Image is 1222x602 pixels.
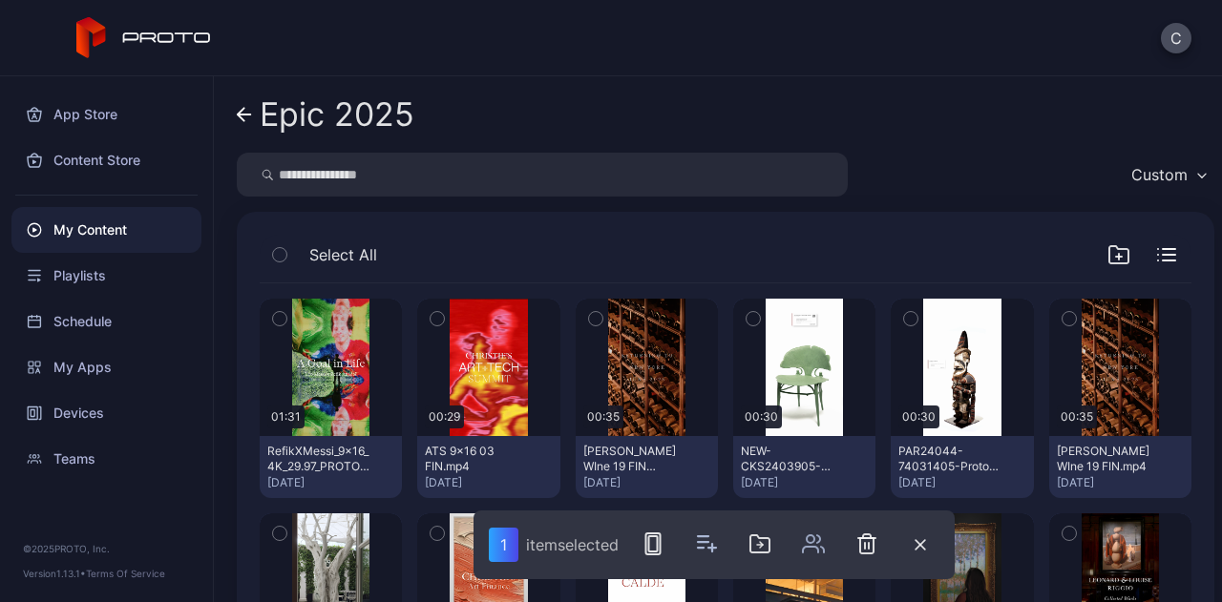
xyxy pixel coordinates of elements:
[898,444,1003,474] div: PAR24044-74031405-Proto-Epic.mp4
[417,436,559,498] button: ATS 9x16 03 FIN.mp4[DATE]
[11,253,201,299] a: Playlists
[267,444,372,474] div: RefikXMessi_9x16_4K_29.97_PROTO_ENGSubtitles_20250711_ZL(2).mov
[23,541,190,556] div: © 2025 PROTO, Inc.
[309,243,377,266] span: Select All
[733,436,875,498] button: NEW-CKS2403905-73560302-Proto-Epic (2).mp4[DATE]
[425,475,552,490] div: [DATE]
[741,444,846,474] div: NEW-CKS2403905-73560302-Proto-Epic (2).mp4
[1057,475,1184,490] div: [DATE]
[267,475,394,490] div: [DATE]
[898,475,1025,490] div: [DATE]
[583,475,710,490] div: [DATE]
[11,344,201,390] a: My Apps
[741,475,868,490] div: [DATE]
[1122,153,1214,197] button: Custom
[237,92,414,137] a: Epic 2025
[526,535,619,554] div: item selected
[1161,23,1191,53] button: C
[583,444,688,474] div: Koch WIne 19 FIN (1).mp4
[23,568,86,579] span: Version 1.13.1 •
[425,444,530,474] div: ATS 9x16 03 FIN.mp4
[576,436,718,498] button: [PERSON_NAME] WIne 19 FIN (1).mp4[DATE]
[1131,165,1188,184] div: Custom
[260,96,414,133] div: Epic 2025
[11,436,201,482] a: Teams
[11,92,201,137] a: App Store
[489,528,518,562] div: 1
[11,299,201,344] a: Schedule
[260,436,402,498] button: RefikXMessi_9x16_4K_29.97_PROTO_ENGSubtitles_20250711_ZL(2).mov[DATE]
[11,390,201,436] a: Devices
[11,207,201,253] a: My Content
[86,568,165,579] a: Terms Of Service
[1049,436,1191,498] button: [PERSON_NAME] WIne 19 FIN.mp4[DATE]
[1057,444,1162,474] div: Koch WIne 19 FIN.mp4
[891,436,1033,498] button: PAR24044-74031405-Proto-Epic.mp4[DATE]
[11,137,201,183] a: Content Store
